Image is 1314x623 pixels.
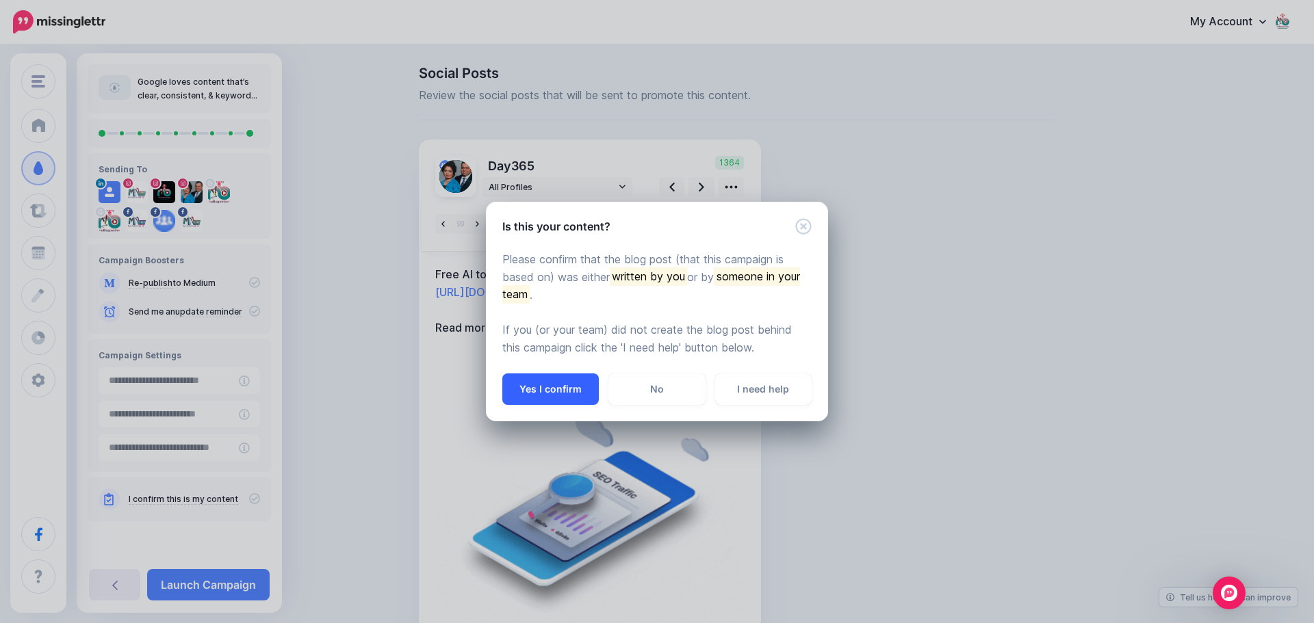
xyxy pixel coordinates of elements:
[502,267,800,303] mark: someone in your team
[795,218,812,235] button: Close
[715,373,812,405] a: I need help
[610,267,687,285] mark: written by you
[608,373,705,405] a: No
[502,373,599,405] button: Yes I confirm
[502,218,610,235] h5: Is this your content?
[1213,576,1246,609] div: Open Intercom Messenger
[502,251,812,358] p: Please confirm that the blog post (that this campaign is based on) was either or by . If you (or ...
